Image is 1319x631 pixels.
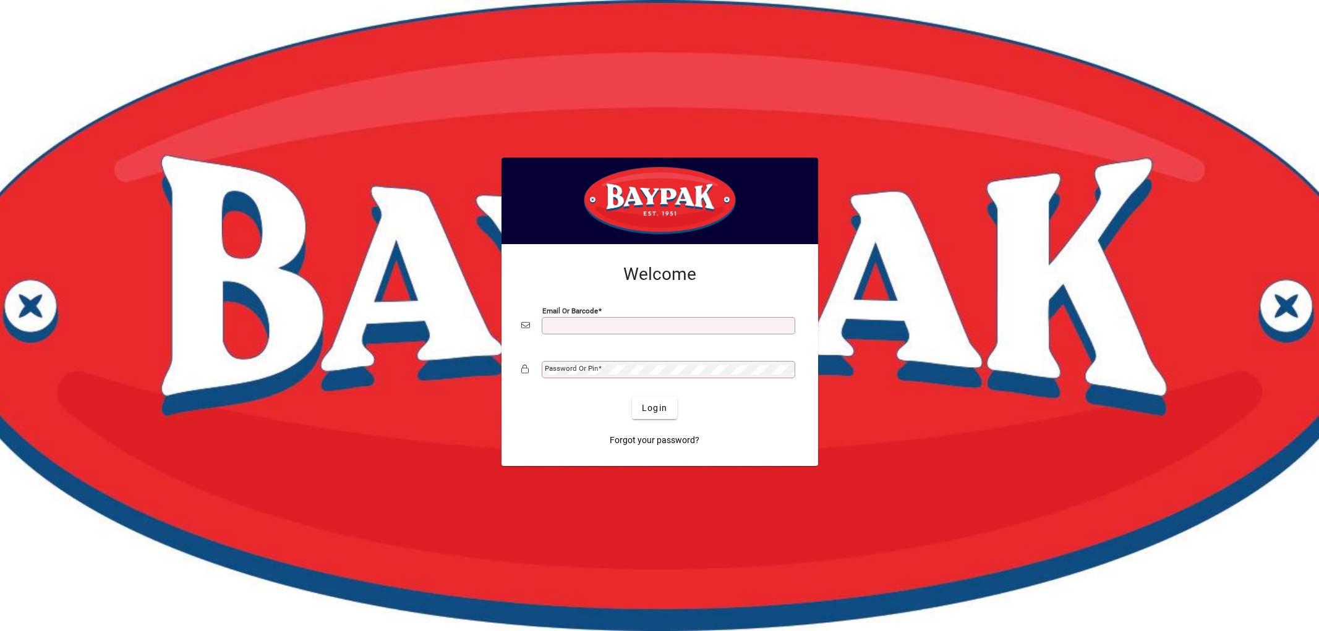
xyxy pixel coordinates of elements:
[605,429,704,451] a: Forgot your password?
[545,364,598,373] mat-label: Password or Pin
[642,402,667,415] span: Login
[542,307,598,315] mat-label: Email or Barcode
[632,397,677,419] button: Login
[610,434,699,447] span: Forgot your password?
[521,264,798,285] h2: Welcome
